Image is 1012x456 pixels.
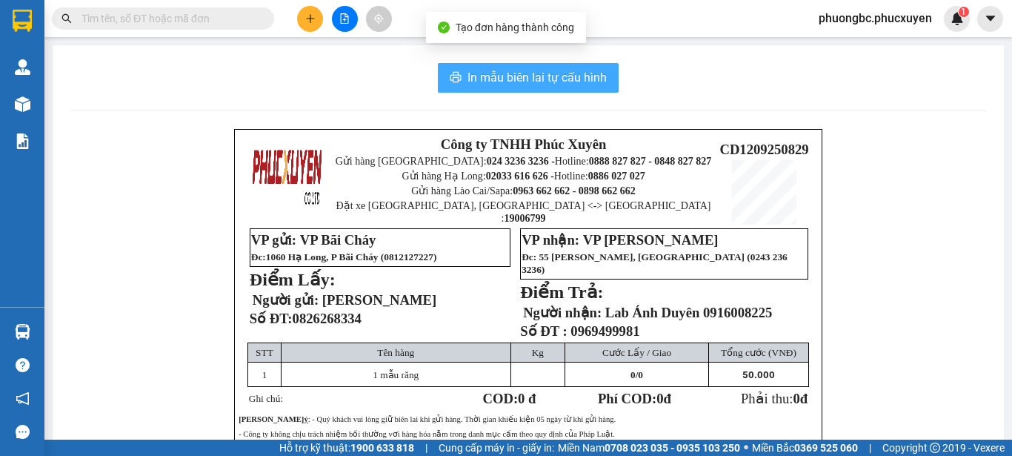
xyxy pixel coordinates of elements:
strong: Điểm Lấy: [250,270,336,289]
span: Miền Bắc [752,440,858,456]
strong: VP nhận: [522,232,579,248]
span: Phải thu: [741,391,808,406]
span: caret-down [984,12,997,25]
span: [PERSON_NAME] [322,292,436,308]
span: đ [800,391,808,406]
span: question-circle [16,358,30,372]
span: aim [373,13,384,24]
img: warehouse-icon [15,324,30,340]
img: logo-vxr [13,10,32,32]
img: icon-new-feature [951,12,964,25]
strong: [PERSON_NAME] [239,415,304,423]
span: search [61,13,72,24]
strong: 024 3236 3236 - [487,156,555,167]
span: 0 [630,369,636,380]
button: aim [366,6,392,32]
strong: 02033 616 626 - [486,171,554,182]
span: Gửi hàng Lào Cai/Sapa: [411,185,636,196]
span: 0969499981 [570,323,639,339]
span: 1 mẫu răng [373,369,419,380]
span: Hỗ trợ kỹ thuật: [279,440,414,456]
span: 0 đ [518,391,536,406]
strong: Số ĐT : [520,323,567,339]
button: printerIn mẫu biên lai tự cấu hình [438,63,619,93]
span: message [16,425,30,439]
span: Đc: 55 [PERSON_NAME], [GEOGRAPHIC_DATA] ( [522,251,788,275]
span: 1 [961,7,966,17]
span: Cước Lấy / Giao [602,347,671,358]
span: phuongbc.phucxuyen [807,9,944,27]
strong: Số ĐT: [250,311,362,326]
strong: Phí COD: đ [598,391,671,406]
span: Miền Nam [558,440,740,456]
span: Gửi hàng Hạ Long: Hotline: [402,171,645,182]
span: 0243 236 3236) [522,251,788,275]
img: warehouse-icon [15,59,30,75]
span: : [262,251,265,262]
span: 0812127227) [384,251,436,262]
span: notification [16,391,30,406]
img: solution-icon [15,133,30,149]
button: file-add [332,6,358,32]
span: VP Bãi Cháy [300,232,376,248]
span: : - Quý khách vui lòng giữ biên lai khi gửi hàng. Thời gian khiếu kiện 05 ngày từ khi gửi hàng. [239,415,616,423]
strong: 19006799 [505,213,546,224]
span: printer [450,71,462,85]
span: STT [256,347,273,358]
span: Lab Ánh Duyên 0916008225 [605,305,772,320]
strong: VP gửi: [251,232,296,248]
span: plus [305,13,316,24]
span: Tạo đơn hàng thành công [456,22,574,33]
strong: 0963 662 662 - 0898 662 662 [513,185,636,196]
span: copyright [930,443,940,453]
strong: Điểm Trả: [520,282,603,302]
span: Đặt xe [GEOGRAPHIC_DATA], [GEOGRAPHIC_DATA] <-> [GEOGRAPHIC_DATA] : [336,200,711,224]
span: check-circle [438,22,450,33]
img: logo [251,139,324,212]
strong: 0708 023 035 - 0935 103 250 [605,442,740,454]
strong: Người nhận: [523,305,602,320]
span: In mẫu biên lai tự cấu hình [467,68,607,87]
span: /0 [630,369,643,380]
strong: Công ty TNHH Phúc Xuyên [441,136,607,152]
span: CD1209250829 [719,142,808,157]
span: Kg [532,347,544,358]
strong: ý [304,415,307,423]
strong: 0886 027 027 [588,171,645,182]
span: VP [PERSON_NAME] [583,232,719,248]
button: plus [297,6,323,32]
span: 0826268334 [293,311,362,326]
span: Cung cấp máy in - giấy in: [439,440,554,456]
span: 50.000 [742,369,775,380]
img: warehouse-icon [15,96,30,112]
strong: 0888 827 827 - 0848 827 827 [589,156,712,167]
strong: 1900 633 818 [350,442,414,454]
span: Tổng cước (VNĐ) [721,347,796,358]
strong: 0369 525 060 [794,442,858,454]
span: Người gửi: [253,292,319,308]
span: 0 [793,391,799,406]
span: | [869,440,871,456]
span: file-add [339,13,350,24]
strong: COD: [482,391,536,406]
span: Ghi chú: [249,393,283,404]
span: 1 [262,369,267,380]
span: Đc 1060 Hạ Long, P Bãi Cháy ( [251,251,437,262]
span: Tên hàng [377,347,414,358]
input: Tìm tên, số ĐT hoặc mã đơn [81,10,256,27]
span: Gửi hàng [GEOGRAPHIC_DATA]: Hotline: [336,156,712,167]
button: caret-down [977,6,1003,32]
sup: 1 [959,7,969,17]
span: | [425,440,427,456]
span: ⚪️ [744,445,748,451]
span: 0 [656,391,663,406]
span: - Công ty không chịu trách nhiệm bồi thường vơi hàng hóa nằm trong danh mục cấm theo quy định của... [239,430,615,438]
